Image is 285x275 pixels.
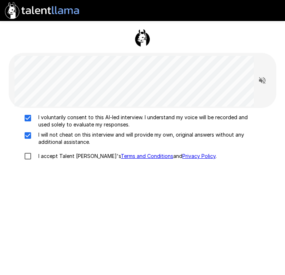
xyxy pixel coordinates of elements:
[255,73,269,88] button: Read questions aloud
[35,131,256,146] p: I will not cheat on this interview and will provide my own, original answers without any addition...
[121,153,173,159] a: Terms and Conditions
[182,153,216,159] a: Privacy Policy
[35,153,217,160] p: I accept Talent [PERSON_NAME]'s and .
[35,114,256,128] p: I voluntarily consent to this AI-led interview. I understand my voice will be recorded and used s...
[133,29,152,47] img: llama_clean.png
